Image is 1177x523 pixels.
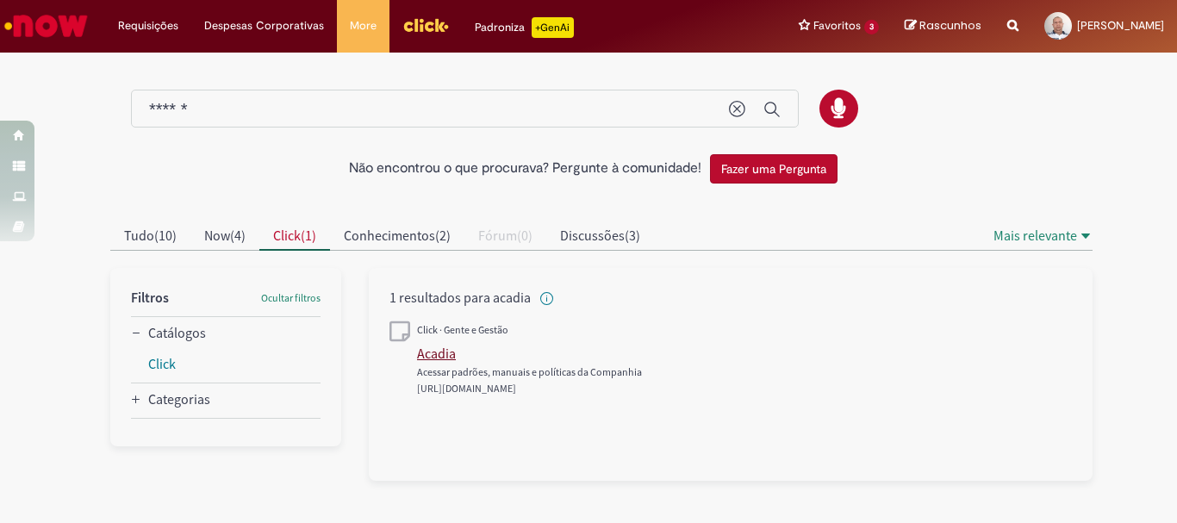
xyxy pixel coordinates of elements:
[919,17,981,34] span: Rascunhos
[349,161,701,177] h2: Não encontrou o que procurava? Pergunte à comunidade!
[813,17,861,34] span: Favoritos
[475,17,574,38] div: Padroniza
[118,17,178,34] span: Requisições
[532,17,574,38] p: +GenAi
[1077,18,1164,33] span: [PERSON_NAME]
[710,154,838,184] button: Fazer uma Pergunta
[905,18,981,34] a: Rascunhos
[402,12,449,38] img: click_logo_yellow_360x200.png
[864,20,879,34] span: 3
[204,17,324,34] span: Despesas Corporativas
[350,17,377,34] span: More
[2,9,90,43] img: ServiceNow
